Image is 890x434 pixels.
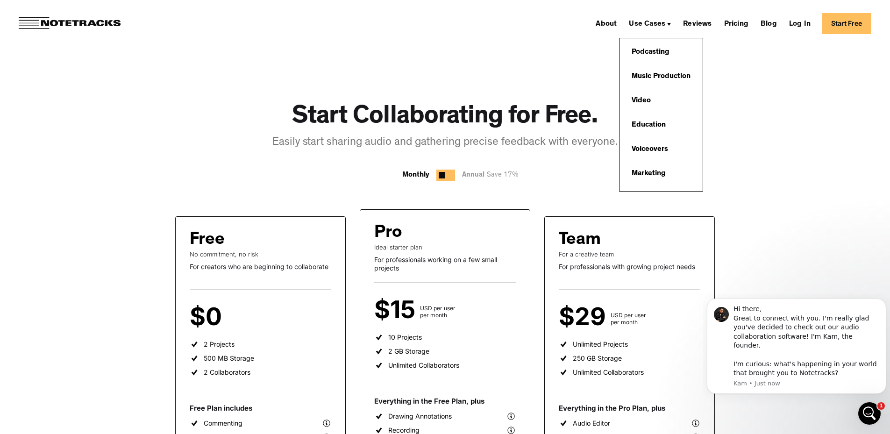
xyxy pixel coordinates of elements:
[374,256,516,272] div: For professionals working on a few small projects
[388,333,422,342] div: 10 Projects
[388,361,459,370] div: Unlimited Collaborators
[592,16,620,31] a: About
[402,170,429,181] div: Monthly
[703,294,890,409] iframe: Intercom notifications message
[190,263,331,271] div: For creators who are beginning to collaborate
[484,172,519,179] span: Save 17%
[627,140,673,159] a: Voiceovers
[388,412,452,420] div: Drawing Annotations
[627,67,695,86] a: Music Production
[627,92,655,110] a: Video
[272,135,618,151] div: Easily start sharing audio and gathering precise feedback with everyone.
[374,224,402,243] div: Pro
[374,302,420,319] div: $15
[619,31,703,192] nav: Use Cases
[190,309,227,326] div: $0
[420,305,456,319] div: USD per user per month
[462,170,523,181] div: Annual
[627,164,670,183] a: Marketing
[204,368,250,377] div: 2 Collaborators
[757,16,781,31] a: Blog
[877,402,885,410] span: 1
[204,354,254,363] div: 500 MB Storage
[204,340,235,349] div: 2 Projects
[573,340,628,349] div: Unlimited Projects
[627,43,674,62] a: Podcasting
[720,16,752,31] a: Pricing
[625,16,675,31] div: Use Cases
[374,243,516,251] div: Ideal starter plan
[559,231,601,250] div: Team
[204,419,242,427] div: Commenting
[388,347,429,356] div: 2 GB Storage
[190,404,331,413] div: Free Plan includes
[573,354,622,363] div: 250 GB Storage
[858,402,881,425] iframe: Intercom live chat
[679,16,715,31] a: Reviews
[227,312,254,326] div: per user per month
[627,116,670,135] a: Education
[559,250,700,258] div: For a creative team
[292,103,598,133] h1: Start Collaborating for Free.
[785,16,814,31] a: Log In
[822,13,871,34] a: Start Free
[559,263,700,271] div: For professionals with growing project needs
[559,309,611,326] div: $29
[190,231,225,250] div: Free
[629,21,665,28] div: Use Cases
[374,397,516,406] div: Everything in the Free Plan, plus
[611,312,646,326] div: USD per user per month
[573,368,644,377] div: Unlimited Collaborators
[559,404,700,413] div: Everything in the Pro Plan, plus
[573,419,610,427] div: Audio Editor
[190,250,331,258] div: No commitment, no risk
